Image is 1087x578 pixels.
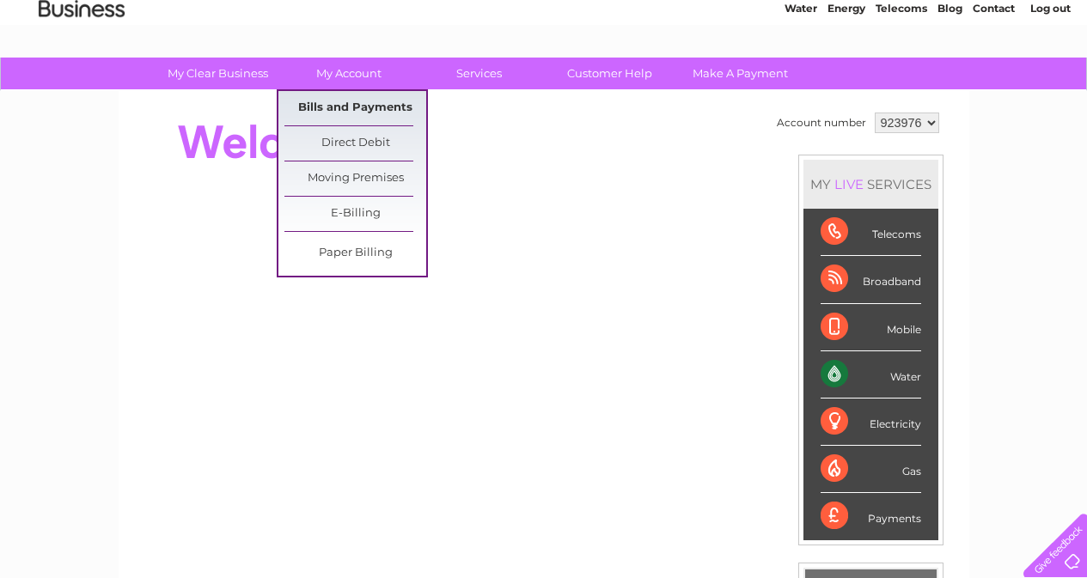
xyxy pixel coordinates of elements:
[803,160,938,209] div: MY SERVICES
[785,73,817,86] a: Water
[539,58,681,89] a: Customer Help
[821,446,921,493] div: Gas
[284,161,426,196] a: Moving Premises
[763,9,882,30] a: 0333 014 3131
[408,58,550,89] a: Services
[278,58,419,89] a: My Account
[821,399,921,446] div: Electricity
[876,73,927,86] a: Telecoms
[821,351,921,399] div: Water
[821,256,921,303] div: Broadband
[1030,73,1071,86] a: Log out
[773,108,870,137] td: Account number
[284,91,426,125] a: Bills and Payments
[827,73,865,86] a: Energy
[38,45,125,97] img: logo.png
[821,493,921,539] div: Payments
[284,126,426,161] a: Direct Debit
[284,197,426,231] a: E-Billing
[973,73,1015,86] a: Contact
[669,58,811,89] a: Make A Payment
[831,176,867,192] div: LIVE
[821,304,921,351] div: Mobile
[937,73,962,86] a: Blog
[147,58,289,89] a: My Clear Business
[138,9,950,83] div: Clear Business is a trading name of Verastar Limited (registered in [GEOGRAPHIC_DATA] No. 3667643...
[821,209,921,256] div: Telecoms
[284,236,426,271] a: Paper Billing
